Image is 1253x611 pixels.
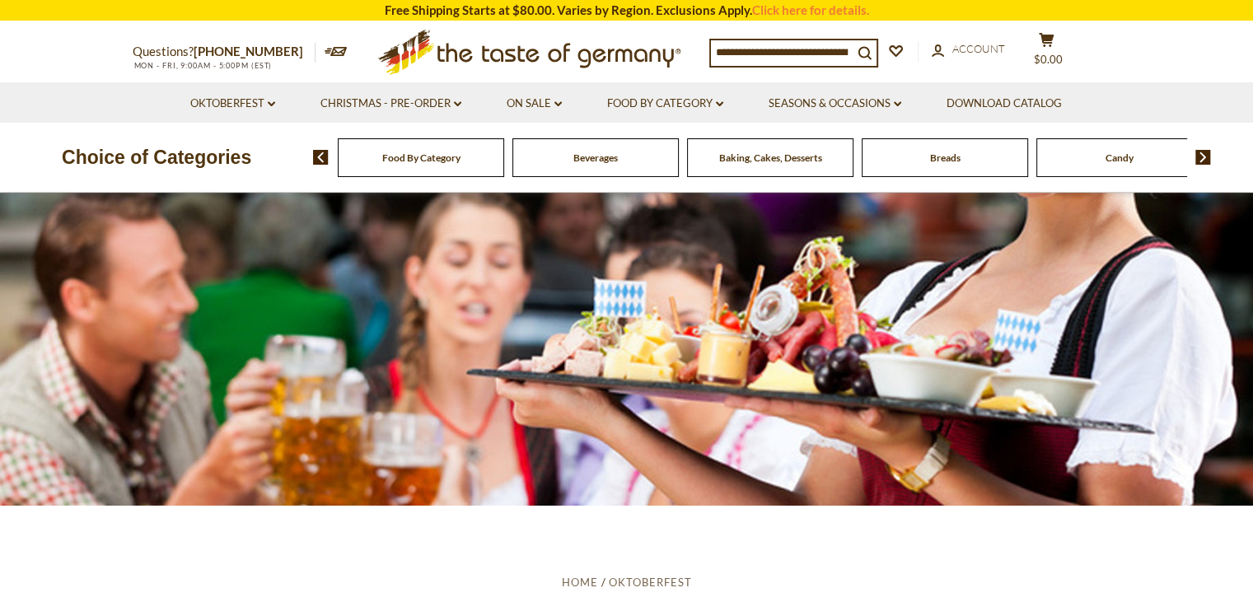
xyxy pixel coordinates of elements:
[752,2,869,17] a: Click here for details.
[1034,53,1063,66] span: $0.00
[952,42,1005,55] span: Account
[320,95,461,113] a: Christmas - PRE-ORDER
[719,152,822,164] a: Baking, Cakes, Desserts
[1022,32,1072,73] button: $0.00
[930,152,961,164] a: Breads
[194,44,303,58] a: [PHONE_NUMBER]
[561,576,597,589] a: Home
[133,61,273,70] span: MON - FRI, 9:00AM - 5:00PM (EST)
[382,152,461,164] a: Food By Category
[769,95,901,113] a: Seasons & Occasions
[1195,150,1211,165] img: next arrow
[607,95,723,113] a: Food By Category
[133,41,316,63] p: Questions?
[313,150,329,165] img: previous arrow
[1106,152,1134,164] a: Candy
[573,152,618,164] a: Beverages
[932,40,1005,58] a: Account
[947,95,1062,113] a: Download Catalog
[190,95,275,113] a: Oktoberfest
[609,576,692,589] a: Oktoberfest
[507,95,562,113] a: On Sale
